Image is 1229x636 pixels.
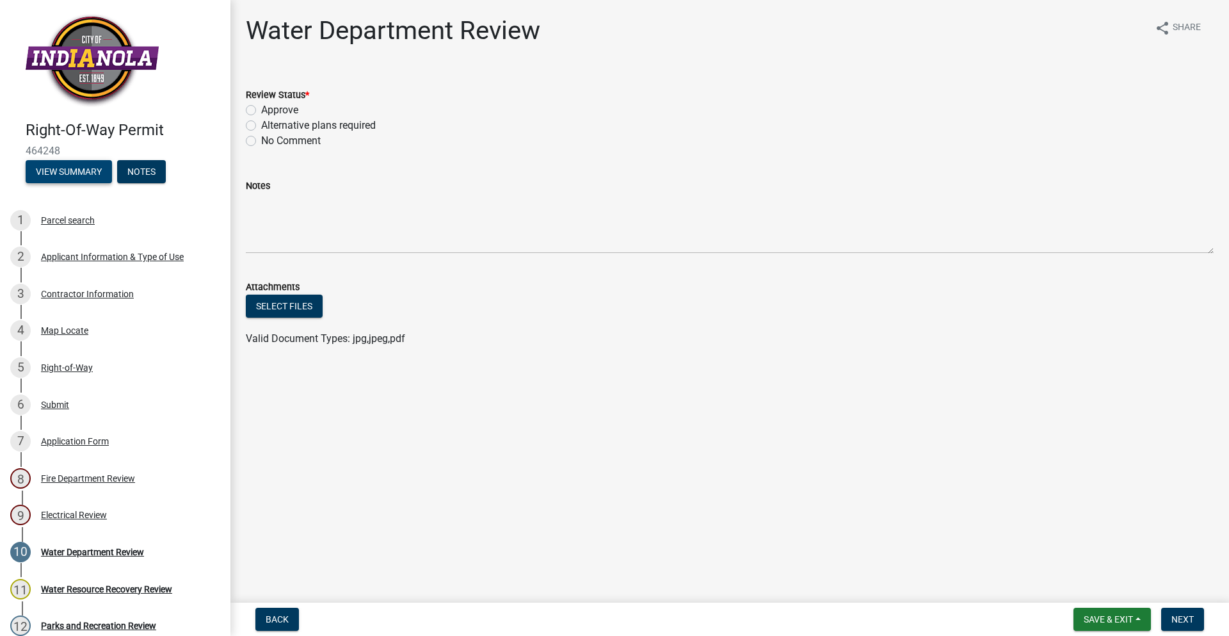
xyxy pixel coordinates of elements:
div: 8 [10,468,31,489]
div: Contractor Information [41,289,134,298]
div: 7 [10,431,31,452]
label: Review Status [246,91,309,100]
span: Back [266,614,289,624]
div: 3 [10,284,31,304]
label: Attachments [246,283,300,292]
div: Map Locate [41,326,88,335]
div: 9 [10,505,31,525]
div: Right-of-Way [41,363,93,372]
span: Next [1171,614,1194,624]
button: Back [255,608,299,631]
wm-modal-confirm: Notes [117,167,166,177]
div: 11 [10,579,31,599]
div: Parcel search [41,216,95,225]
div: 4 [10,320,31,341]
button: Select files [246,295,323,318]
span: Share [1173,20,1201,36]
div: 5 [10,357,31,378]
div: Applicant Information & Type of Use [41,252,184,261]
h4: Right-Of-Way Permit [26,121,220,140]
div: Water Resource Recovery Review [41,585,172,594]
div: 6 [10,395,31,415]
div: Fire Department Review [41,474,135,483]
button: shareShare [1145,15,1211,40]
wm-modal-confirm: Summary [26,167,112,177]
div: 2 [10,247,31,267]
div: Parks and Recreation Review [41,621,156,630]
label: Alternative plans required [261,118,376,133]
div: 10 [10,542,31,562]
label: Approve [261,102,298,118]
span: 464248 [26,145,205,157]
div: Application Form [41,437,109,446]
h1: Water Department Review [246,15,540,46]
button: Save & Exit [1073,608,1151,631]
button: View Summary [26,160,112,183]
div: Water Department Review [41,548,144,557]
span: Valid Document Types: jpg,jpeg,pdf [246,332,405,345]
div: 1 [10,210,31,231]
div: Submit [41,400,69,409]
label: Notes [246,182,270,191]
button: Next [1161,608,1204,631]
i: share [1155,20,1170,36]
span: Save & Exit [1084,614,1133,624]
label: No Comment [261,133,321,149]
div: Electrical Review [41,510,107,519]
div: 12 [10,616,31,636]
button: Notes [117,160,166,183]
img: City of Indianola, Iowa [26,13,159,108]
